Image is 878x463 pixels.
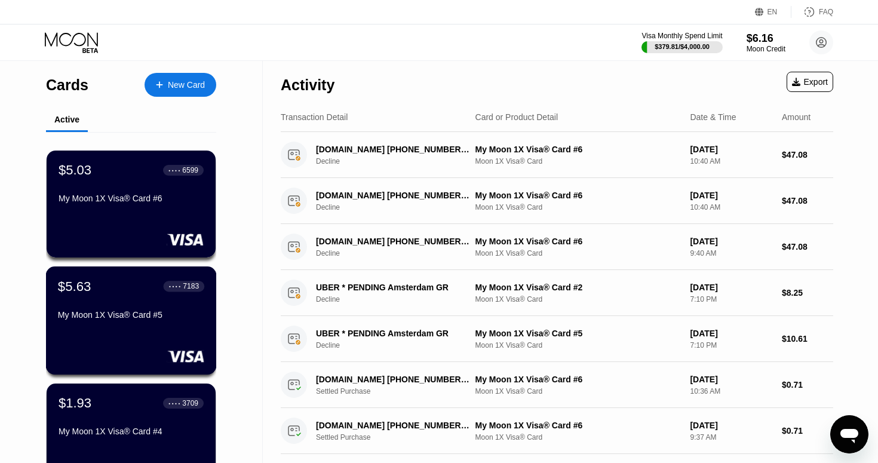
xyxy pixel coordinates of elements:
div: $0.71 [782,380,833,390]
div: $0.71 [782,426,833,436]
div: My Moon 1X Visa® Card #4 [59,427,204,436]
div: FAQ [791,6,833,18]
div: UBER * PENDING Amsterdam GRDeclineMy Moon 1X Visa® Card #2Moon 1X Visa® Card[DATE]7:10 PM$8.25 [281,270,833,316]
div: My Moon 1X Visa® Card #6 [59,194,204,203]
div: Moon 1X Visa® Card [475,387,681,395]
div: Visa Monthly Spend Limit$379.81/$4,000.00 [641,32,722,53]
div: Decline [316,203,483,211]
div: Moon 1X Visa® Card [475,295,681,303]
div: [DATE] [690,191,772,200]
div: [DOMAIN_NAME] [PHONE_NUMBER] CHDeclineMy Moon 1X Visa® Card #6Moon 1X Visa® Card[DATE]10:40 AM$47.08 [281,132,833,178]
div: [DOMAIN_NAME] [PHONE_NUMBER] CH [316,191,471,200]
div: 7:10 PM [690,295,772,303]
div: $8.25 [782,288,833,298]
div: Moon 1X Visa® Card [475,203,681,211]
div: [DOMAIN_NAME] [PHONE_NUMBER] CHDeclineMy Moon 1X Visa® Card #6Moon 1X Visa® Card[DATE]10:40 AM$47.08 [281,178,833,224]
div: Active [54,115,79,124]
div: Activity [281,76,334,94]
div: Amount [782,112,811,122]
div: My Moon 1X Visa® Card #2 [475,283,681,292]
div: Visa Monthly Spend Limit [641,32,722,40]
div: [DOMAIN_NAME] [PHONE_NUMBER] CH [316,145,471,154]
div: [DATE] [690,237,772,246]
div: 7:10 PM [690,341,772,349]
div: Export [787,72,833,92]
div: Moon Credit [747,45,785,53]
div: New Card [145,73,216,97]
div: [DOMAIN_NAME] [PHONE_NUMBER] CHSettled PurchaseMy Moon 1X Visa® Card #6Moon 1X Visa® Card[DATE]10... [281,362,833,408]
div: My Moon 1X Visa® Card #5 [58,310,204,320]
div: My Moon 1X Visa® Card #6 [475,375,681,384]
div: 10:40 AM [690,203,772,211]
div: $5.03 [59,162,91,178]
div: 7183 [183,282,199,290]
div: $5.63● ● ● ●7183My Moon 1X Visa® Card #5 [47,267,216,374]
div: Decline [316,249,483,257]
div: EN [755,6,791,18]
div: $6.16 [747,32,785,45]
div: $47.08 [782,150,833,160]
div: Export [792,77,828,87]
div: Settled Purchase [316,387,483,395]
div: 9:37 AM [690,433,772,441]
div: Settled Purchase [316,433,483,441]
div: 10:36 AM [690,387,772,395]
div: Moon 1X Visa® Card [475,433,681,441]
div: Decline [316,341,483,349]
div: Cards [46,76,88,94]
div: UBER * PENDING Amsterdam GR [316,329,471,338]
div: [DATE] [690,375,772,384]
div: FAQ [819,8,833,16]
div: My Moon 1X Visa® Card #5 [475,329,681,338]
div: 6599 [182,166,198,174]
div: [DOMAIN_NAME] [PHONE_NUMBER] CHSettled PurchaseMy Moon 1X Visa® Card #6Moon 1X Visa® Card[DATE]9:... [281,408,833,454]
div: Moon 1X Visa® Card [475,341,681,349]
div: [DATE] [690,145,772,154]
div: [DOMAIN_NAME] [PHONE_NUMBER] CH [316,237,471,246]
div: Decline [316,157,483,165]
div: UBER * PENDING Amsterdam GR [316,283,471,292]
div: 9:40 AM [690,249,772,257]
div: [DOMAIN_NAME] [PHONE_NUMBER] CHDeclineMy Moon 1X Visa® Card #6Moon 1X Visa® Card[DATE]9:40 AM$47.08 [281,224,833,270]
div: New Card [168,80,205,90]
div: UBER * PENDING Amsterdam GRDeclineMy Moon 1X Visa® Card #5Moon 1X Visa® Card[DATE]7:10 PM$10.61 [281,316,833,362]
div: EN [768,8,778,16]
div: $1.93 [59,395,91,411]
div: $47.08 [782,196,833,206]
div: $379.81 / $4,000.00 [655,43,710,50]
div: ● ● ● ● [168,401,180,405]
div: [DATE] [690,283,772,292]
div: $10.61 [782,334,833,344]
div: Moon 1X Visa® Card [475,249,681,257]
div: Moon 1X Visa® Card [475,157,681,165]
div: $6.16Moon Credit [747,32,785,53]
div: My Moon 1X Visa® Card #6 [475,421,681,430]
div: Card or Product Detail [475,112,558,122]
div: My Moon 1X Visa® Card #6 [475,191,681,200]
div: $5.03● ● ● ●6599My Moon 1X Visa® Card #6 [47,151,216,257]
div: My Moon 1X Visa® Card #6 [475,145,681,154]
div: Date & Time [690,112,736,122]
div: [DATE] [690,329,772,338]
div: [DOMAIN_NAME] [PHONE_NUMBER] CH [316,421,471,430]
div: [DOMAIN_NAME] [PHONE_NUMBER] CH [316,375,471,384]
div: Decline [316,295,483,303]
div: 10:40 AM [690,157,772,165]
div: ● ● ● ● [169,284,181,288]
iframe: Knapp för att öppna meddelandefönstret [830,415,868,453]
div: $47.08 [782,242,833,252]
div: ● ● ● ● [168,168,180,172]
div: $5.63 [58,278,91,294]
div: [DATE] [690,421,772,430]
div: My Moon 1X Visa® Card #6 [475,237,681,246]
div: Transaction Detail [281,112,348,122]
div: 3709 [182,399,198,407]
